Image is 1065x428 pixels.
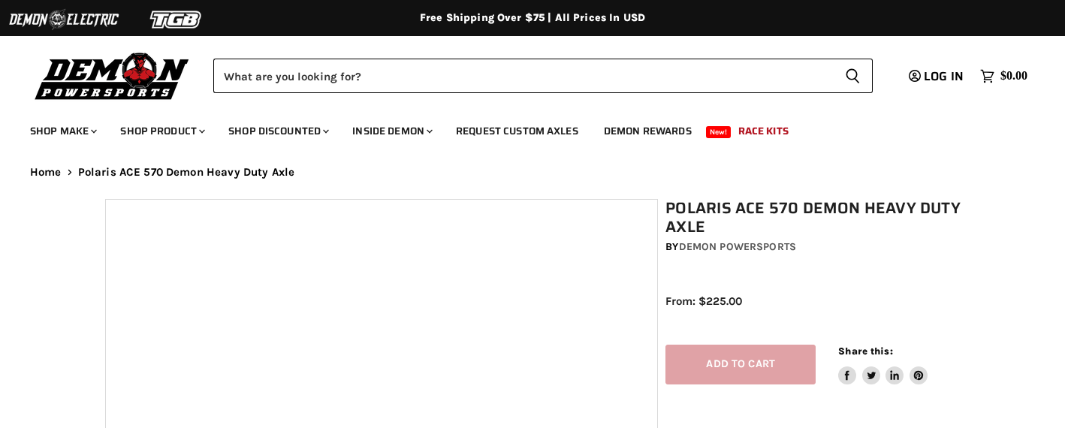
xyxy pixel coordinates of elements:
a: Shop Make [19,116,106,146]
span: New! [706,126,732,138]
a: Shop Product [109,116,214,146]
a: Request Custom Axles [445,116,590,146]
span: From: $225.00 [665,294,742,308]
input: Search [213,59,833,93]
a: Inside Demon [341,116,442,146]
ul: Main menu [19,110,1024,146]
a: Race Kits [727,116,800,146]
a: Home [30,166,62,179]
span: Polaris ACE 570 Demon Heavy Duty Axle [78,166,295,179]
form: Product [213,59,873,93]
a: $0.00 [973,65,1035,87]
a: Demon Rewards [593,116,703,146]
span: Log in [924,67,964,86]
div: by [665,239,967,255]
button: Search [833,59,873,93]
h1: Polaris ACE 570 Demon Heavy Duty Axle [665,199,967,237]
aside: Share this: [838,345,928,384]
span: $0.00 [1000,69,1027,83]
span: Share this: [838,345,892,357]
img: TGB Logo 2 [120,5,233,34]
a: Shop Discounted [217,116,338,146]
img: Demon Electric Logo 2 [8,5,120,34]
a: Log in [902,70,973,83]
img: Demon Powersports [30,49,195,102]
a: Demon Powersports [679,240,796,253]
